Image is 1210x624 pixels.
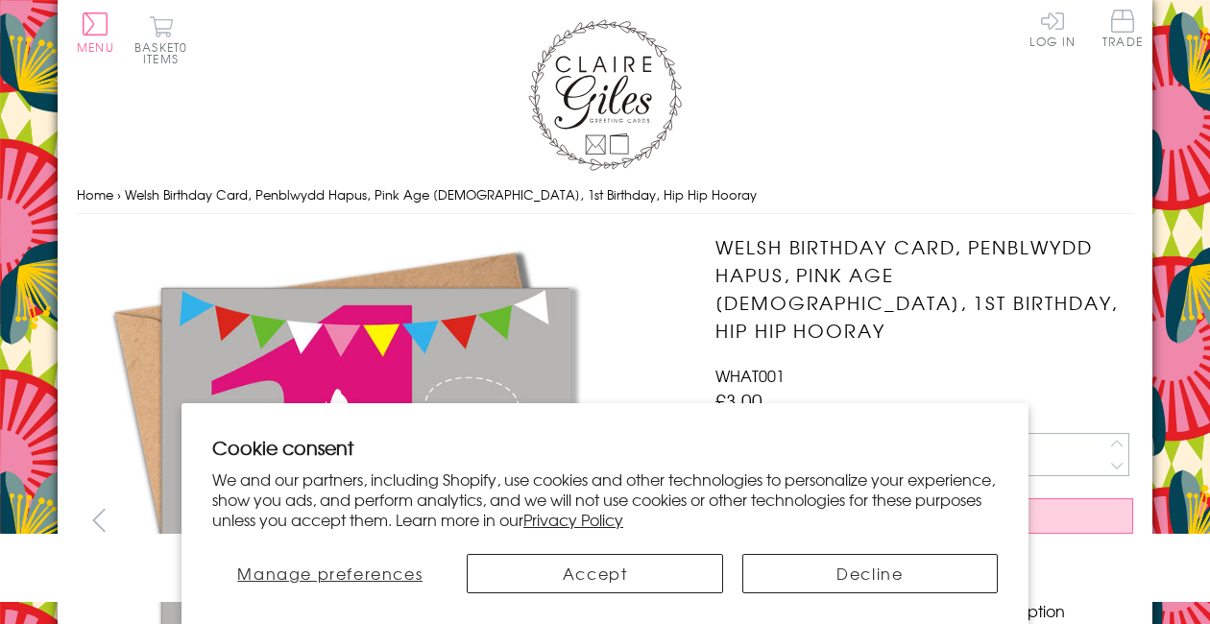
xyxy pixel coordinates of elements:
[212,469,998,529] p: We and our partners, including Shopify, use cookies and other technologies to personalize your ex...
[77,38,114,56] span: Menu
[1102,10,1143,51] a: Trade
[237,562,423,585] span: Manage preferences
[212,434,998,461] h2: Cookie consent
[77,12,114,53] button: Menu
[212,554,448,593] button: Manage preferences
[528,19,682,171] img: Claire Giles Greetings Cards
[715,364,785,387] span: WHAT001
[467,554,722,593] button: Accept
[1102,10,1143,47] span: Trade
[77,498,120,541] button: prev
[715,233,1133,344] h1: Welsh Birthday Card, Penblwydd Hapus, Pink Age [DEMOGRAPHIC_DATA], 1st Birthday, Hip Hip Hooray
[715,387,762,414] span: £3.00
[134,15,187,64] button: Basket0 items
[77,176,1133,215] nav: breadcrumbs
[143,38,187,67] span: 0 items
[523,508,623,531] a: Privacy Policy
[117,185,121,204] span: ›
[742,554,998,593] button: Decline
[77,185,113,204] a: Home
[1029,10,1076,47] a: Log In
[125,185,757,204] span: Welsh Birthday Card, Penblwydd Hapus, Pink Age [DEMOGRAPHIC_DATA], 1st Birthday, Hip Hip Hooray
